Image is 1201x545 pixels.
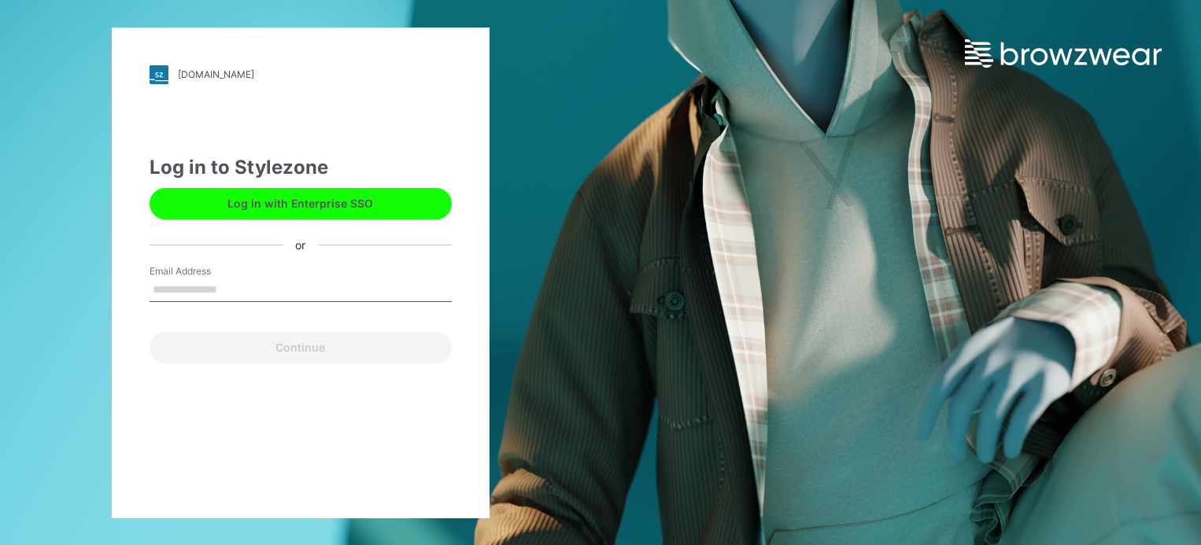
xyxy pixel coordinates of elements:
a: [DOMAIN_NAME] [150,65,452,84]
div: or [283,237,318,253]
div: Log in to Stylezone [150,153,452,182]
label: Email Address [150,264,260,278]
img: browzwear-logo.e42bd6dac1945053ebaf764b6aa21510.svg [965,39,1162,68]
button: Log in with Enterprise SSO [150,188,452,219]
div: [DOMAIN_NAME] [178,68,254,80]
img: stylezone-logo.562084cfcfab977791bfbf7441f1a819.svg [150,65,168,84]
